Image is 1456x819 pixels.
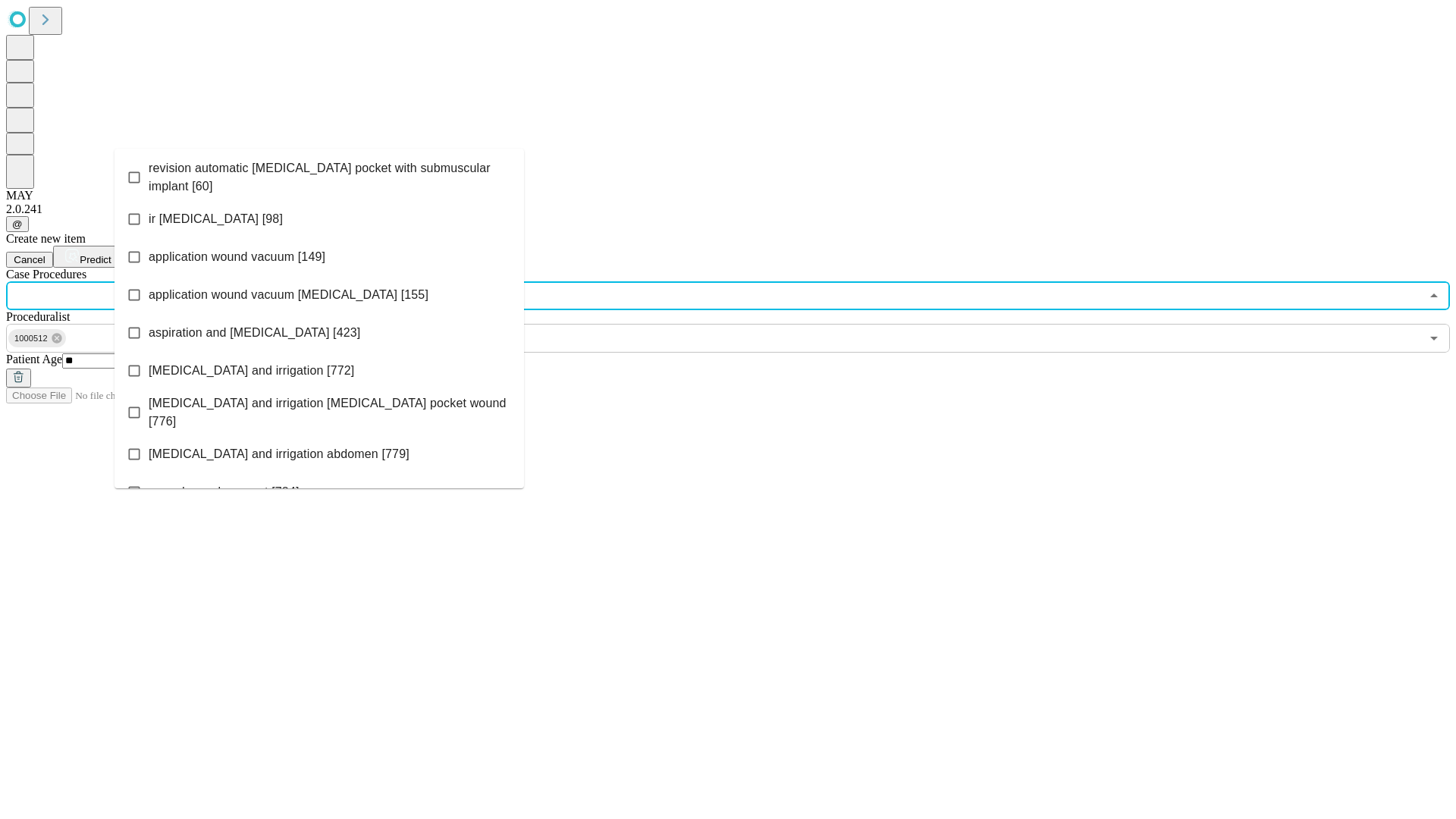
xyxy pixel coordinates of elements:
[6,216,29,232] button: @
[6,353,62,366] span: Patient Age
[6,189,1450,202] div: MAY
[8,330,54,347] span: 1000512
[149,286,428,304] span: application wound vacuum [MEDICAL_DATA] [155]
[6,310,70,323] span: Proceduralist
[149,445,409,463] span: [MEDICAL_DATA] and irrigation abdomen [779]
[149,362,354,380] span: [MEDICAL_DATA] and irrigation [772]
[14,254,45,265] span: Cancel
[6,268,86,281] span: Scheduled Procedure
[1423,285,1445,306] button: Close
[1423,328,1445,349] button: Open
[6,232,86,245] span: Create new item
[53,246,123,268] button: Predict
[149,159,512,196] span: revision automatic [MEDICAL_DATA] pocket with submuscular implant [60]
[8,329,66,347] div: 1000512
[149,483,300,501] span: wound vac placement [784]
[6,252,53,268] button: Cancel
[80,254,111,265] span: Predict
[12,218,23,230] span: @
[149,394,512,431] span: [MEDICAL_DATA] and irrigation [MEDICAL_DATA] pocket wound [776]
[149,210,283,228] span: ir [MEDICAL_DATA] [98]
[149,248,325,266] span: application wound vacuum [149]
[6,202,1450,216] div: 2.0.241
[149,324,360,342] span: aspiration and [MEDICAL_DATA] [423]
